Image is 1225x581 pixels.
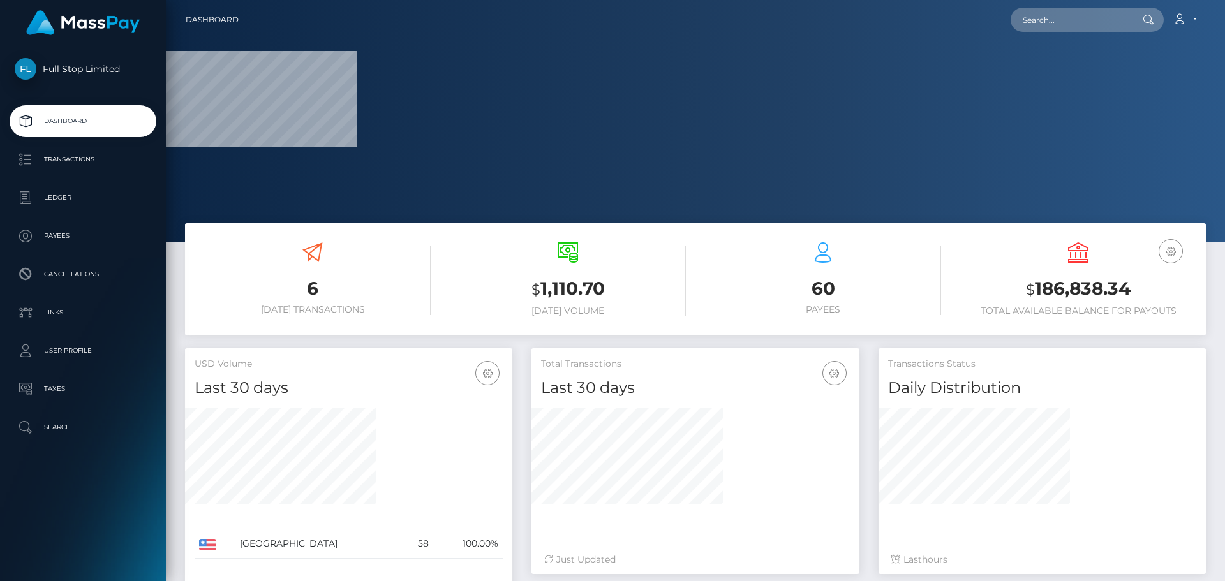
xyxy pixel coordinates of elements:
a: Taxes [10,373,156,405]
td: 58 [402,529,433,559]
a: User Profile [10,335,156,367]
img: US.png [199,539,216,550]
a: Payees [10,220,156,252]
p: Taxes [15,379,151,399]
small: $ [531,281,540,298]
h4: Last 30 days [195,377,503,399]
td: [GEOGRAPHIC_DATA] [235,529,402,559]
h3: 60 [705,276,941,301]
a: Links [10,297,156,328]
a: Ledger [10,182,156,214]
td: 100.00% [433,529,503,559]
h5: Transactions Status [888,358,1196,371]
p: Ledger [15,188,151,207]
h4: Last 30 days [541,377,849,399]
span: Full Stop Limited [10,63,156,75]
p: Transactions [15,150,151,169]
h6: [DATE] Transactions [195,304,431,315]
p: Cancellations [15,265,151,284]
a: Transactions [10,143,156,175]
img: Full Stop Limited [15,58,36,80]
h6: [DATE] Volume [450,305,686,316]
h3: 186,838.34 [960,276,1196,302]
small: $ [1026,281,1035,298]
p: Payees [15,226,151,246]
h5: Total Transactions [541,358,849,371]
p: User Profile [15,341,151,360]
h5: USD Volume [195,358,503,371]
a: Cancellations [10,258,156,290]
h6: Payees [705,304,941,315]
h6: Total Available Balance for Payouts [960,305,1196,316]
h3: 1,110.70 [450,276,686,302]
a: Search [10,411,156,443]
h4: Daily Distribution [888,377,1196,399]
p: Search [15,418,151,437]
a: Dashboard [186,6,239,33]
div: Just Updated [544,553,846,566]
h3: 6 [195,276,431,301]
p: Links [15,303,151,322]
a: Dashboard [10,105,156,137]
img: MassPay Logo [26,10,140,35]
p: Dashboard [15,112,151,131]
div: Last hours [891,553,1193,566]
input: Search... [1011,8,1131,32]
